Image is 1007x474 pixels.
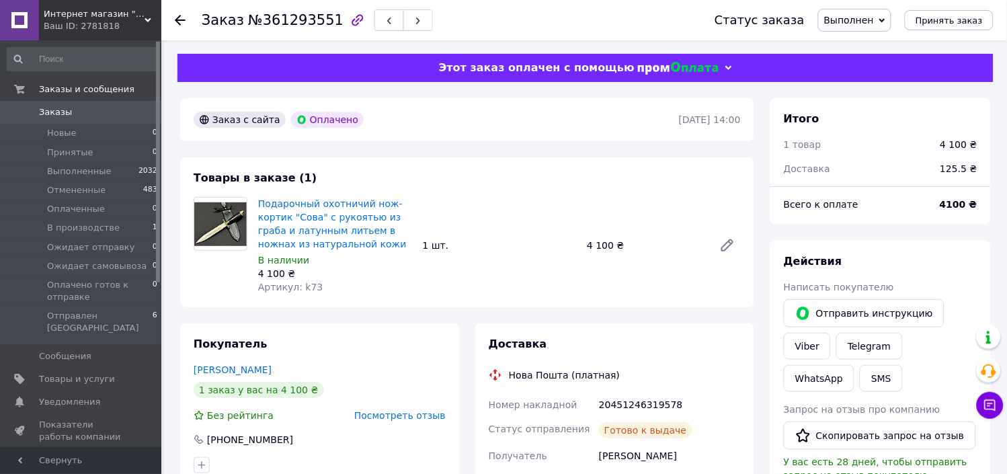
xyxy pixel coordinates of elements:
[153,310,157,334] span: 6
[175,13,186,27] div: Вернуться назад
[258,255,309,266] span: В наличии
[506,368,623,382] div: Нова Пошта (платная)
[194,338,267,350] span: Покупатель
[354,410,446,421] span: Посмотреть отзыв
[258,267,412,280] div: 4 100 ₴
[489,450,547,461] span: Получатель
[784,112,819,125] span: Итого
[47,184,106,196] span: Отмененные
[138,165,157,177] span: 2032
[784,255,842,268] span: Действия
[824,15,874,26] span: Выполнен
[44,20,161,32] div: Ваш ID: 2781818
[784,139,821,150] span: 1 товар
[153,260,157,272] span: 0
[784,163,830,174] span: Доставка
[860,365,903,392] button: SMS
[153,203,157,215] span: 0
[47,165,112,177] span: Выполненные
[784,282,894,292] span: Написать покупателю
[940,199,977,210] b: 4100 ₴
[784,365,854,392] a: WhatsApp
[638,62,719,75] img: evopay logo
[47,279,153,303] span: Оплачено готов к отправке
[489,424,590,434] span: Статус отправления
[784,404,940,415] span: Запрос на отзыв про компанию
[194,202,247,246] img: Подарочный охотничий нож-кортик "Сова" с рукоятью из граба и латунным литьем в ножнах из натураль...
[39,373,115,385] span: Товары и услуги
[44,8,145,20] span: Интернет магазин "Grifons"
[784,422,976,450] button: Скопировать запрос на отзыв
[47,310,153,334] span: Отправлен [GEOGRAPHIC_DATA]
[194,364,272,375] a: [PERSON_NAME]
[905,10,994,30] button: Принять заказ
[47,222,120,234] span: В производстве
[194,171,317,184] span: Товары в заказе (1)
[248,12,344,28] span: №361293551
[596,444,743,468] div: [PERSON_NAME]
[39,106,72,118] span: Заказы
[206,433,294,446] div: [PHONE_NUMBER]
[207,410,274,421] span: Без рейтинга
[153,147,157,159] span: 0
[39,419,124,443] span: Показатели работы компании
[916,15,983,26] span: Принять заказ
[202,12,244,28] span: Заказ
[153,222,157,234] span: 1
[47,260,147,272] span: Ожидает самовывоза
[439,61,635,74] span: Этот заказ оплачен с помощью
[194,112,286,128] div: Заказ с сайта
[47,127,77,139] span: Новые
[7,47,159,71] input: Поиск
[836,333,902,360] a: Telegram
[39,83,134,95] span: Заказы и сообщения
[194,382,324,398] div: 1 заказ у вас на 4 100 ₴
[47,203,105,215] span: Оплаченные
[153,279,157,303] span: 0
[258,282,323,292] span: Артикул: k73
[153,127,157,139] span: 0
[581,236,709,255] div: 4 100 ₴
[291,112,364,128] div: Оплачено
[153,241,157,253] span: 0
[39,396,100,408] span: Уведомления
[599,422,692,438] div: Готово к выдаче
[940,138,977,151] div: 4 100 ₴
[715,13,805,27] div: Статус заказа
[784,333,831,360] a: Viber
[489,399,577,410] span: Номер накладной
[596,393,743,417] div: 20451246319578
[489,338,547,350] span: Доставка
[784,299,944,327] button: Отправить инструкцию
[977,392,1004,419] button: Чат с покупателем
[932,154,985,184] div: 125.5 ₴
[714,232,741,259] a: Редактировать
[784,199,858,210] span: Всего к оплате
[47,241,135,253] span: Ожидает отправку
[47,147,93,159] span: Принятые
[143,184,157,196] span: 483
[258,198,407,249] a: Подарочный охотничий нож-кортик "Сова" с рукоятью из граба и латунным литьем в ножнах из натураль...
[679,114,741,125] time: [DATE] 14:00
[39,350,91,362] span: Сообщения
[417,236,582,255] div: 1 шт.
